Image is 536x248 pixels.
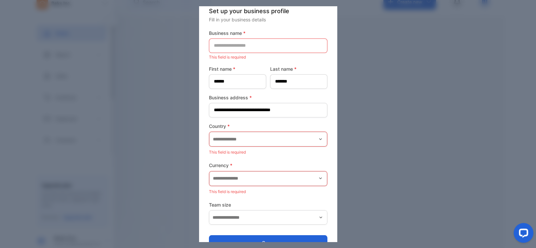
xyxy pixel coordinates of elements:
label: Last name [270,65,327,72]
label: Country [209,123,327,130]
p: This field is required [209,187,327,196]
label: Business address [209,94,327,101]
p: This field is required [209,53,327,62]
p: Fill in your business details [209,16,327,23]
label: Currency [209,162,327,169]
p: Set up your business profile [209,7,327,15]
p: This field is required [209,148,327,157]
label: First name [209,65,266,72]
label: Business name [209,30,327,37]
iframe: LiveChat chat widget [508,220,536,248]
label: Team size [209,201,327,208]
